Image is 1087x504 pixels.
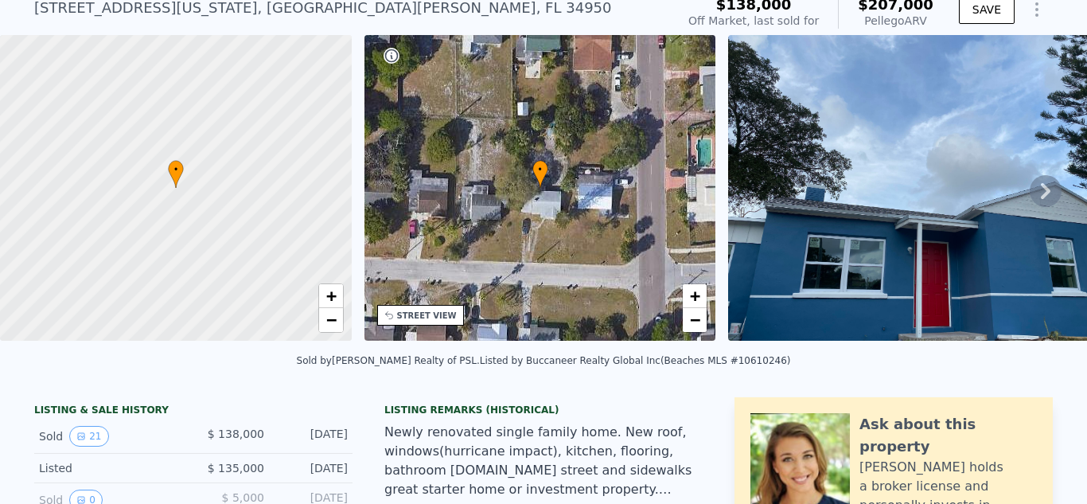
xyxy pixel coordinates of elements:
[168,160,184,188] div: •
[319,308,343,332] a: Zoom out
[325,310,336,330] span: −
[39,460,181,476] div: Listed
[688,13,819,29] div: Off Market, last sold for
[384,423,703,499] div: Newly renovated single family home. New roof, windows(hurricane impact), kitchen, flooring, bathr...
[222,491,264,504] span: $ 5,000
[683,284,707,308] a: Zoom in
[208,428,264,440] span: $ 138,000
[532,160,548,188] div: •
[532,162,548,177] span: •
[297,355,480,366] div: Sold by [PERSON_NAME] Realty of PSL .
[319,284,343,308] a: Zoom in
[34,404,353,420] div: LISTING & SALE HISTORY
[690,310,700,330] span: −
[168,162,184,177] span: •
[277,460,348,476] div: [DATE]
[690,286,700,306] span: +
[859,413,1037,458] div: Ask about this property
[397,310,457,322] div: STREET VIEW
[384,404,703,416] div: Listing Remarks (Historical)
[325,286,336,306] span: +
[683,308,707,332] a: Zoom out
[480,355,791,366] div: Listed by Buccaneer Realty Global Inc (Beaches MLS #10610246)
[39,426,181,447] div: Sold
[69,426,108,447] button: View historical data
[277,426,348,447] div: [DATE]
[208,462,264,475] span: $ 135,000
[858,13,933,29] div: Pellego ARV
